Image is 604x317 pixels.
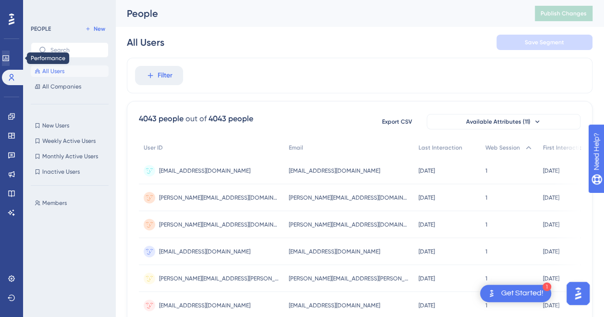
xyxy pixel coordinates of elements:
div: Get Started! [501,288,543,299]
time: [DATE] [543,275,559,282]
button: Export CSV [373,114,421,129]
button: New Users [31,120,109,131]
span: [PERSON_NAME][EMAIL_ADDRESS][PERSON_NAME][DOMAIN_NAME] [289,275,409,282]
div: PEOPLE [31,25,51,33]
span: [EMAIL_ADDRESS][DOMAIN_NAME] [159,248,250,255]
span: [PERSON_NAME][EMAIL_ADDRESS][DOMAIN_NAME] [289,194,409,202]
button: Members [31,197,114,209]
div: 4043 people [209,113,253,125]
time: [DATE] [543,248,559,255]
button: Monthly Active Users [31,151,109,162]
span: Web Session [485,144,520,152]
time: [DATE] [419,167,435,174]
time: [DATE] [543,302,559,309]
span: Available Attributes (11) [466,118,530,126]
span: Email [289,144,303,152]
span: 1 [485,302,487,309]
span: User ID [144,144,163,152]
span: Export CSV [382,118,412,126]
button: All Companies [31,81,109,92]
span: [EMAIL_ADDRESS][DOMAIN_NAME] [289,167,380,175]
button: Filter [135,66,183,85]
time: [DATE] [419,302,435,309]
span: Weekly Active Users [42,137,96,145]
div: Open Get Started! checklist, remaining modules: 1 [480,285,551,302]
span: First Interaction [543,144,586,152]
span: Save Segment [525,38,564,46]
span: Need Help? [23,2,60,14]
iframe: UserGuiding AI Assistant Launcher [564,279,592,308]
span: 1 [485,221,487,228]
time: [DATE] [419,248,435,255]
span: Inactive Users [42,168,80,176]
time: [DATE] [543,194,559,201]
span: New [94,25,105,33]
span: [PERSON_NAME][EMAIL_ADDRESS][DOMAIN_NAME] [159,221,279,228]
button: Weekly Active Users [31,135,109,147]
span: Publish Changes [541,10,587,17]
span: Filter [158,70,173,81]
button: Publish Changes [535,6,592,21]
time: [DATE] [419,275,435,282]
button: Save Segment [496,35,592,50]
span: [PERSON_NAME][EMAIL_ADDRESS][DOMAIN_NAME] [289,221,409,228]
input: Search [50,47,100,53]
span: [EMAIL_ADDRESS][DOMAIN_NAME] [159,167,250,175]
time: [DATE] [419,194,435,201]
span: 1 [485,248,487,255]
span: Last Interaction [419,144,462,152]
button: Available Attributes (11) [427,114,580,129]
span: 1 [485,194,487,202]
div: out of [185,113,207,125]
button: All Users [31,65,109,77]
time: [DATE] [543,221,559,228]
span: [PERSON_NAME][EMAIL_ADDRESS][DOMAIN_NAME] [159,194,279,202]
time: [DATE] [543,167,559,174]
div: 1 [542,282,551,291]
span: New Users [42,122,69,129]
span: All Users [42,67,64,75]
span: [PERSON_NAME][EMAIL_ADDRESS][PERSON_NAME][DOMAIN_NAME] [159,275,279,282]
span: [EMAIL_ADDRESS][DOMAIN_NAME] [289,302,380,309]
span: [EMAIL_ADDRESS][DOMAIN_NAME] [289,248,380,255]
img: launcher-image-alternative-text [486,288,497,299]
div: All Users [127,36,164,49]
div: People [127,7,511,20]
span: [EMAIL_ADDRESS][DOMAIN_NAME] [159,302,250,309]
button: New [82,23,109,35]
time: [DATE] [419,221,435,228]
span: All Companies [42,83,81,90]
span: 1 [485,275,487,282]
button: Inactive Users [31,166,109,178]
div: 4043 people [139,113,184,125]
span: Monthly Active Users [42,152,98,160]
span: 1 [485,167,487,175]
span: Members [42,199,67,207]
